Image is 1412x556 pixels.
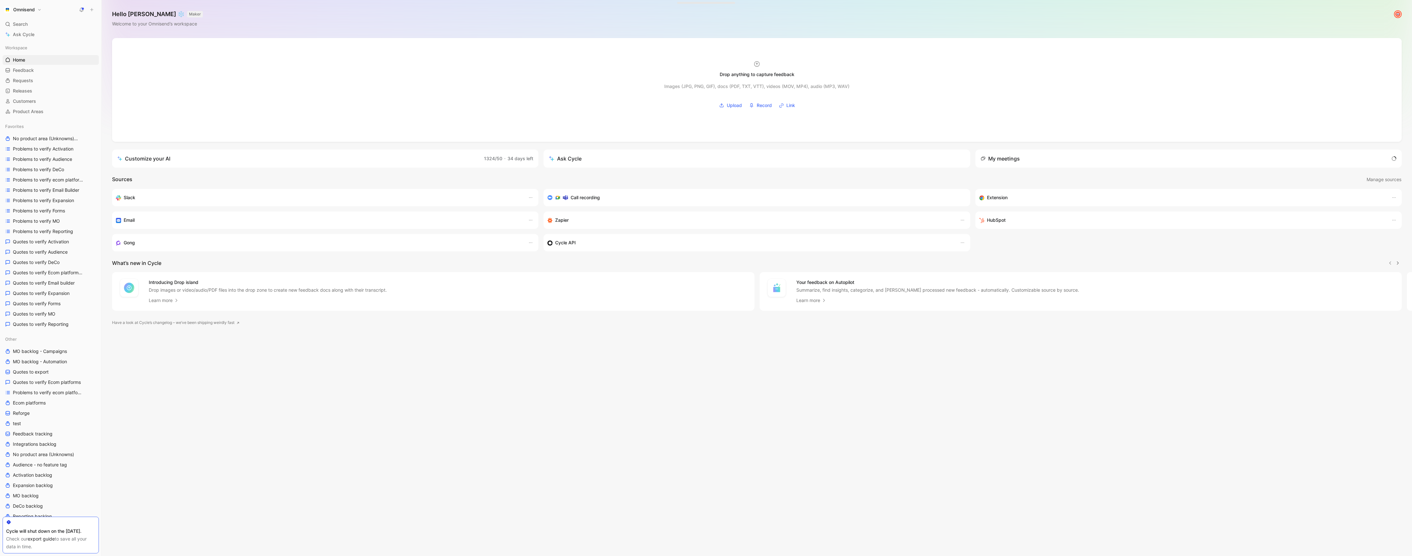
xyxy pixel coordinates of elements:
a: Quotes to verify Reporting [3,319,99,329]
span: Activation backlog [13,472,52,478]
a: Quotes to verify Expansion [3,288,99,298]
span: Ask Cycle [13,31,34,38]
span: Customers [13,98,36,104]
div: Forward emails to your feedback inbox [116,216,522,224]
a: Customers [3,96,99,106]
span: Problems to verify DeCo [13,166,64,173]
span: Manage sources [1367,176,1401,183]
span: Quotes to verify Expansion [13,290,70,297]
span: Reporting backlog [13,513,52,520]
a: Feedback tracking [3,429,99,439]
a: DeCo backlog [3,501,99,511]
div: OtherMO backlog - CampaignsMO backlog - AutomationQuotes to exportQuotes to verify Ecom platforms... [3,334,99,552]
a: Quotes to verify DeCo [3,258,99,267]
a: No product area (Unknowns)Other [3,134,99,143]
span: Quotes to verify Ecom platforms [13,269,84,276]
span: Quotes to verify MO [13,311,55,317]
h4: Your feedback on Autopilot [796,278,1079,286]
a: test [3,419,99,428]
a: Activation backlog [3,470,99,480]
a: Problems to verify Email Builder [3,185,99,195]
a: Expansion backlog [3,481,99,490]
a: Have a look at Cycle’s changelog – we’ve been shipping weirdly fast [112,319,240,326]
a: Quotes to verify Ecom platforms [3,377,99,387]
span: Other [77,136,87,141]
img: avatar [1395,11,1401,17]
span: Problems to verify Activation [13,146,73,152]
button: MAKER [187,11,203,17]
span: Home [13,57,25,63]
a: Feedback [3,65,99,75]
span: Workspace [5,44,27,51]
a: Problems to verify MO [3,216,99,226]
span: Quotes to verify Forms [13,300,61,307]
div: Sync customers & send feedback from custom sources. Get inspired by our favorite use case [547,239,953,247]
span: Quotes to export [13,369,49,375]
button: Manage sources [1366,175,1402,184]
span: Quotes to verify Activation [13,239,69,245]
p: Summarize, find insights, categorize, and [PERSON_NAME] processed new feedback - automatically. C... [796,287,1079,293]
span: Quotes to verify Reporting [13,321,69,327]
div: Customize your AI [117,155,170,162]
span: Audience - no feature tag [13,462,67,468]
a: MO backlog - Automation [3,357,99,366]
span: Problems to verify ecom platforms [13,389,83,396]
span: Requests [13,77,33,84]
a: Quotes to verify Audience [3,247,99,257]
span: Problems to verify Reporting [13,228,73,235]
span: Quotes to verify Audience [13,249,68,255]
div: Favorites [3,122,99,131]
span: Other [83,270,93,275]
span: test [13,420,21,427]
a: Customize your AI1324/50·34 days left [112,150,538,168]
h2: Sources [112,175,132,184]
a: No product area (Unknowns) [3,450,99,459]
a: Learn more [149,297,179,304]
div: Check our to save all your data in time. [6,535,95,551]
a: Ask Cycle [3,30,99,39]
h3: Slack [124,194,135,201]
div: Capture feedback from thousands of sources with Zapier (survey results, recordings, sheets, etc). [547,216,953,224]
a: Problems to verify Audience [3,154,99,164]
a: Problems to verify Expansion [3,196,99,205]
span: Product Areas [13,108,43,115]
button: OmnisendOmnisend [3,5,43,14]
span: Quotes to verify Ecom platforms [13,379,81,385]
span: Link [786,102,795,109]
div: Other [3,334,99,344]
a: Quotes to verify Email builder [3,278,99,288]
a: Integrations backlog [3,439,99,449]
span: Upload [727,102,742,109]
h3: Zapier [555,216,569,224]
div: Capture feedback from your incoming calls [116,239,522,247]
a: Learn more [796,297,827,304]
a: Releases [3,86,99,96]
a: Ecom platforms [3,398,99,408]
a: Problems to verify DeCo [3,165,99,174]
span: Feedback tracking [13,431,52,437]
span: Integrations backlog [13,441,56,447]
a: export guide [28,536,55,541]
a: Problems to verify ecom platforms [3,388,99,397]
a: MO backlog - Campaigns [3,346,99,356]
a: Quotes to export [3,367,99,377]
h3: Call recording [571,194,600,201]
h3: Extension [987,194,1008,201]
button: Link [777,101,797,110]
span: Expansion backlog [13,482,53,489]
span: Record [757,102,772,109]
h3: Email [124,216,135,224]
h3: Cycle API [555,239,576,247]
span: Favorites [5,123,24,130]
span: Reforge [13,410,30,416]
a: Quotes to verify Ecom platformsOther [3,268,99,278]
a: MO backlog [3,491,99,501]
div: Welcome to your Omnisend’s workspace [112,20,203,28]
span: Feedback [13,67,34,73]
span: Problems to verify ecom platforms [13,177,84,183]
h1: Omnisend [13,7,35,13]
span: DeCo backlog [13,503,43,509]
span: No product area (Unknowns) [13,451,74,458]
span: 1324/50 [484,156,502,161]
div: Capture feedback from anywhere on the web [979,194,1385,201]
